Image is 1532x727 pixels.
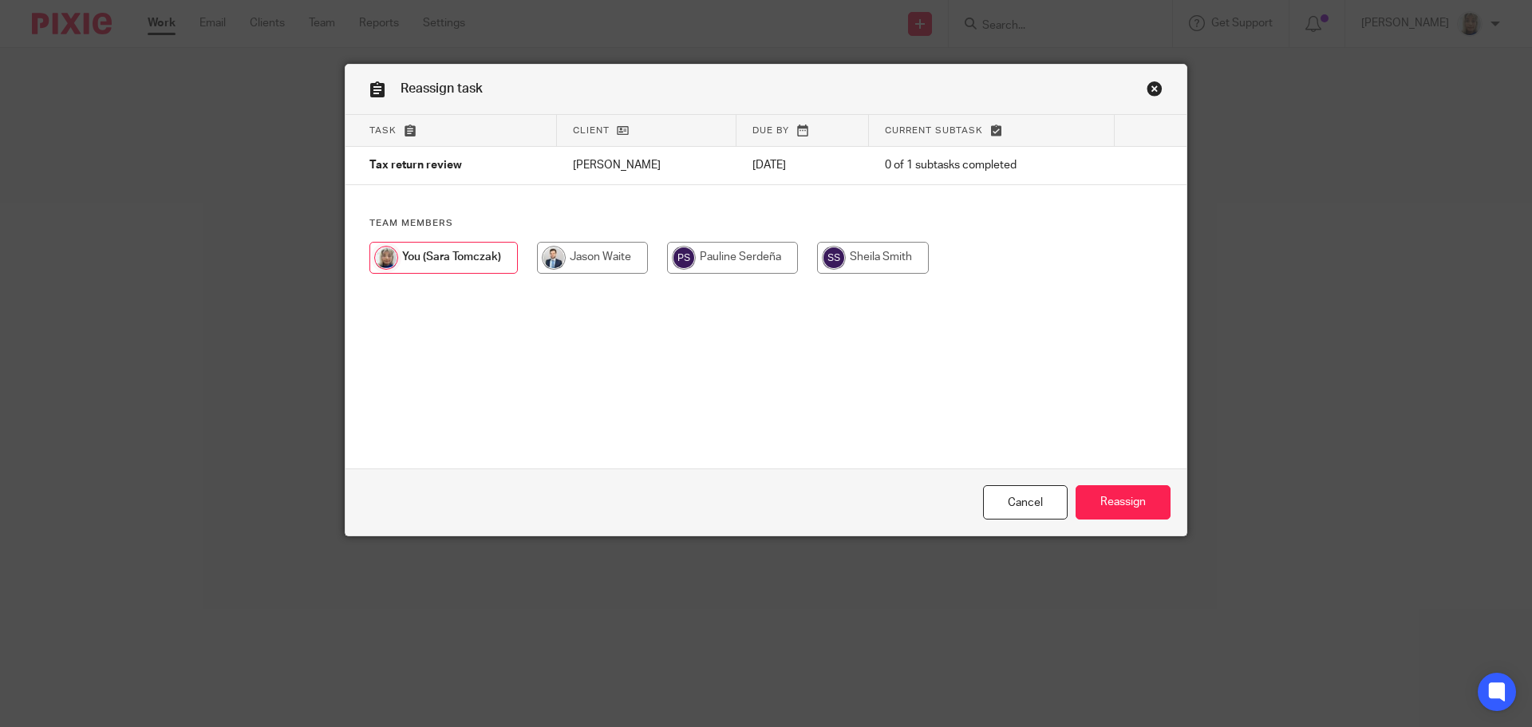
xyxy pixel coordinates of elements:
[369,160,462,172] span: Tax return review
[369,126,397,135] span: Task
[369,217,1163,230] h4: Team members
[401,82,483,95] span: Reassign task
[869,147,1115,185] td: 0 of 1 subtasks completed
[1076,485,1171,520] input: Reassign
[1147,81,1163,102] a: Close this dialog window
[573,157,721,173] p: [PERSON_NAME]
[885,126,983,135] span: Current subtask
[983,485,1068,520] a: Close this dialog window
[752,126,789,135] span: Due by
[573,126,610,135] span: Client
[752,157,852,173] p: [DATE]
